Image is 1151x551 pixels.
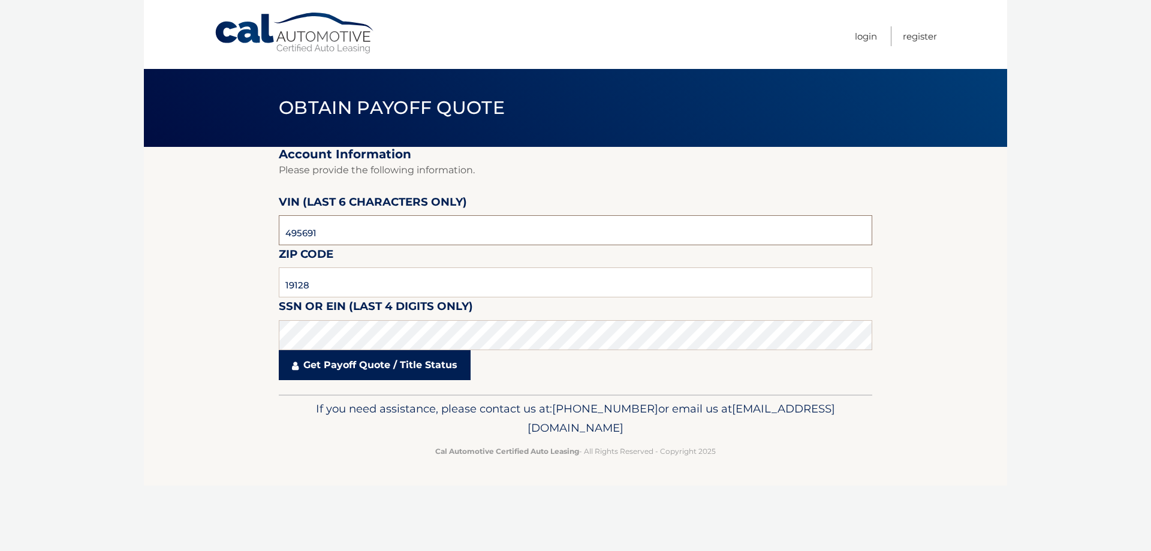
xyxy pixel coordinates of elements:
[855,26,877,46] a: Login
[279,162,872,179] p: Please provide the following information.
[287,399,864,438] p: If you need assistance, please contact us at: or email us at
[279,97,505,119] span: Obtain Payoff Quote
[435,447,579,456] strong: Cal Automotive Certified Auto Leasing
[279,297,473,320] label: SSN or EIN (last 4 digits only)
[552,402,658,415] span: [PHONE_NUMBER]
[214,12,376,55] a: Cal Automotive
[279,193,467,215] label: VIN (last 6 characters only)
[279,147,872,162] h2: Account Information
[279,245,333,267] label: Zip Code
[903,26,937,46] a: Register
[279,350,471,380] a: Get Payoff Quote / Title Status
[287,445,864,457] p: - All Rights Reserved - Copyright 2025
